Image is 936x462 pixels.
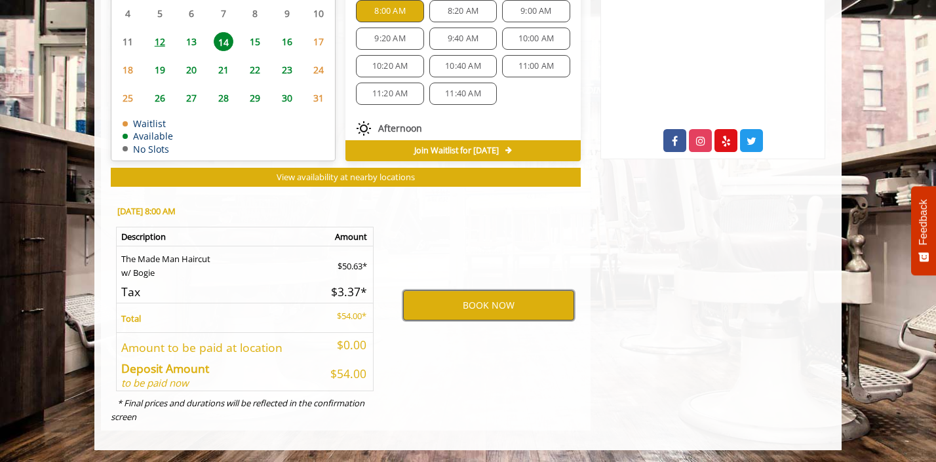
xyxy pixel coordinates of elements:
[277,171,415,183] span: View availability at nearby locations
[356,55,423,77] div: 10:20 AM
[403,290,574,320] button: BOOK NOW
[245,32,265,51] span: 15
[429,55,497,77] div: 10:40 AM
[445,61,481,71] span: 10:40 AM
[448,33,478,44] span: 9:40 AM
[150,60,170,79] span: 19
[271,84,302,112] td: Select day30
[309,60,328,79] span: 24
[214,60,233,79] span: 21
[182,60,201,79] span: 20
[121,376,189,389] i: to be paid now
[150,88,170,107] span: 26
[372,61,408,71] span: 10:20 AM
[502,55,570,77] div: 11:00 AM
[520,6,551,16] span: 9:00 AM
[378,123,422,134] span: Afternoon
[322,286,367,298] h5: $3.37*
[518,33,555,44] span: 10:00 AM
[176,28,207,56] td: Select day13
[123,131,173,141] td: Available
[356,121,372,136] img: afternoon slots
[445,88,481,99] span: 11:40 AM
[118,88,138,107] span: 25
[111,397,364,423] i: * Final prices and durations will be reflected in the confirmation screen
[322,368,367,380] h5: $54.00
[123,119,173,128] td: Waitlist
[144,56,175,84] td: Select day19
[271,28,302,56] td: Select day16
[214,88,233,107] span: 28
[121,286,313,298] h5: Tax
[372,88,408,99] span: 11:20 AM
[121,341,313,354] h5: Amount to be paid at location
[207,56,239,84] td: Select day21
[518,61,555,71] span: 11:00 AM
[207,28,239,56] td: Select day14
[322,339,367,351] h5: $0.00
[239,56,271,84] td: Select day22
[144,28,175,56] td: Select day12
[214,32,233,51] span: 14
[309,32,328,51] span: 17
[335,231,367,242] b: Amount
[374,33,405,44] span: 9:20 AM
[121,360,209,376] b: Deposit Amount
[121,313,141,324] b: Total
[112,84,144,112] td: Select day25
[277,88,297,107] span: 30
[356,28,423,50] div: 9:20 AM
[245,60,265,79] span: 22
[303,28,335,56] td: Select day17
[271,56,302,84] td: Select day23
[374,6,405,16] span: 8:00 AM
[277,60,297,79] span: 23
[150,32,170,51] span: 12
[303,84,335,112] td: Select day31
[117,205,176,217] b: [DATE] 8:00 AM
[112,56,144,84] td: Select day18
[239,84,271,112] td: Select day29
[176,56,207,84] td: Select day20
[429,83,497,105] div: 11:40 AM
[414,145,499,156] span: Join Waitlist for [DATE]
[303,56,335,84] td: Select day24
[182,32,201,51] span: 13
[207,84,239,112] td: Select day28
[429,28,497,50] div: 9:40 AM
[918,199,929,245] span: Feedback
[111,168,581,187] button: View availability at nearby locations
[239,28,271,56] td: Select day15
[176,84,207,112] td: Select day27
[123,144,173,154] td: No Slots
[318,246,374,280] td: $50.63*
[309,88,328,107] span: 31
[118,60,138,79] span: 18
[117,246,319,280] td: The Made Man Haircut w/ Bogie
[121,231,166,242] b: Description
[277,32,297,51] span: 16
[182,88,201,107] span: 27
[144,84,175,112] td: Select day26
[356,83,423,105] div: 11:20 AM
[502,28,570,50] div: 10:00 AM
[911,186,936,275] button: Feedback - Show survey
[245,88,265,107] span: 29
[448,6,478,16] span: 8:20 AM
[322,309,367,323] p: $54.00*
